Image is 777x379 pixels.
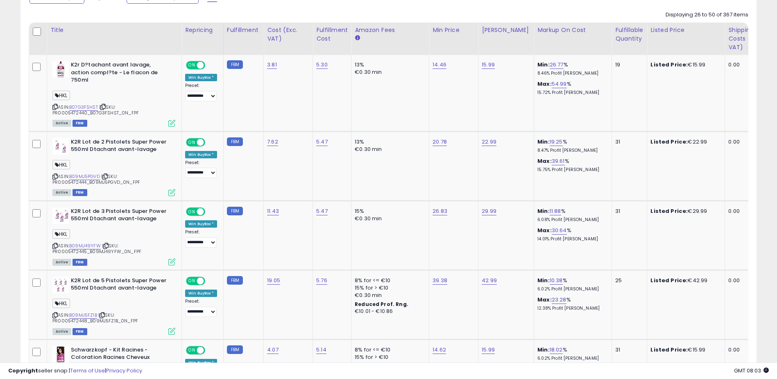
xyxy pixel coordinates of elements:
[650,138,688,146] b: Listed Price:
[72,328,87,335] span: FBM
[550,207,561,215] a: 11.88
[316,276,327,285] a: 5.76
[537,90,605,96] p: 15.72% Profit [PERSON_NAME]
[52,61,69,78] img: 31QV9TJXROL._SL40_.jpg
[316,61,328,69] a: 5.30
[728,208,768,215] div: 0.00
[537,138,605,153] div: %
[355,34,360,42] small: Amazon Fees.
[550,276,563,285] a: 10.38
[355,354,423,361] div: 15% for > €10
[227,207,243,215] small: FBM
[550,138,563,146] a: 19.25
[187,139,197,146] span: ON
[537,227,605,242] div: %
[316,26,348,43] div: Fulfillment Cost
[433,207,447,215] a: 26.83
[650,208,718,215] div: €29.99
[227,345,243,354] small: FBM
[650,138,718,146] div: €22.99
[537,346,550,354] b: Min:
[70,367,105,374] a: Terms of Use
[52,312,138,324] span: | SKU: PR0005472448_B09MJ5FZ1B_0N_FPF
[106,367,142,374] a: Privacy Policy
[537,207,550,215] b: Min:
[52,229,70,239] span: HKL
[537,158,605,173] div: %
[482,276,497,285] a: 42.99
[650,61,718,68] div: €15.99
[267,138,278,146] a: 7.62
[433,26,475,34] div: Min Price
[52,173,140,185] span: | SKU: PR0005472444_B09MJ5PGVD_0N_FPF
[537,71,605,76] p: 8.46% Profit [PERSON_NAME]
[52,189,71,196] span: All listings currently available for purchase on Amazon
[52,277,175,334] div: ASIN:
[482,61,495,69] a: 15.99
[728,277,768,284] div: 0.00
[355,26,426,34] div: Amazon Fees
[615,26,643,43] div: Fulfillable Quantity
[433,276,447,285] a: 39.38
[227,26,260,34] div: Fulfillment
[650,346,688,354] b: Listed Price:
[355,292,423,299] div: €0.30 min
[482,207,496,215] a: 29.99
[650,207,688,215] b: Listed Price:
[537,148,605,153] p: 8.47% Profit [PERSON_NAME]
[204,208,217,215] span: OFF
[728,138,768,146] div: 0.00
[50,26,178,34] div: Title
[8,367,142,375] div: seller snap | |
[187,277,197,284] span: ON
[537,61,550,68] b: Min:
[482,138,496,146] a: 22.99
[537,138,550,146] b: Min:
[355,61,423,68] div: 13%
[52,91,70,100] span: HKL
[185,83,217,101] div: Preset:
[615,277,641,284] div: 25
[728,346,768,354] div: 0.00
[650,61,688,68] b: Listed Price:
[433,61,446,69] a: 14.46
[316,346,326,354] a: 5.14
[552,157,565,165] a: 39.61
[52,208,69,224] img: 41SlI+FP3JL._SL40_.jpg
[8,367,38,374] strong: Copyright
[537,286,605,292] p: 6.02% Profit [PERSON_NAME]
[71,208,170,225] b: K2R Lot de 3 Pistolets Super Power 550ml Dtachant avant-lavage
[204,139,217,146] span: OFF
[72,120,87,127] span: FBM
[537,157,552,165] b: Max:
[537,346,605,361] div: %
[666,11,748,19] div: Displaying 26 to 50 of 367 items
[204,62,217,69] span: OFF
[267,26,309,43] div: Cost (Exc. VAT)
[52,242,141,255] span: | SKU: PR0005472445_B09MJ49YFW_0N_FPF
[69,104,98,111] a: B07G3FSHST
[650,346,718,354] div: €15.99
[72,259,87,266] span: FBM
[552,226,567,235] a: 30.64
[537,80,605,96] div: %
[433,346,446,354] a: 14.62
[355,346,423,354] div: 8% for <= €10
[316,138,328,146] a: 5.47
[187,347,197,354] span: ON
[482,346,495,354] a: 15.99
[52,120,71,127] span: All listings currently available for purchase on Amazon
[69,173,100,180] a: B09MJ5PGVD
[227,276,243,285] small: FBM
[52,61,175,126] div: ASIN:
[52,104,139,116] span: | SKU: PR0005472440_B07G3FSHST_0N_FPF
[267,61,277,69] a: 3.81
[267,276,280,285] a: 19.05
[185,26,220,34] div: Repricing
[185,151,217,158] div: Win BuyBox *
[537,236,605,242] p: 14.01% Profit [PERSON_NAME]
[650,276,688,284] b: Listed Price:
[185,74,217,81] div: Win BuyBox *
[615,208,641,215] div: 31
[355,284,423,292] div: 15% for > €10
